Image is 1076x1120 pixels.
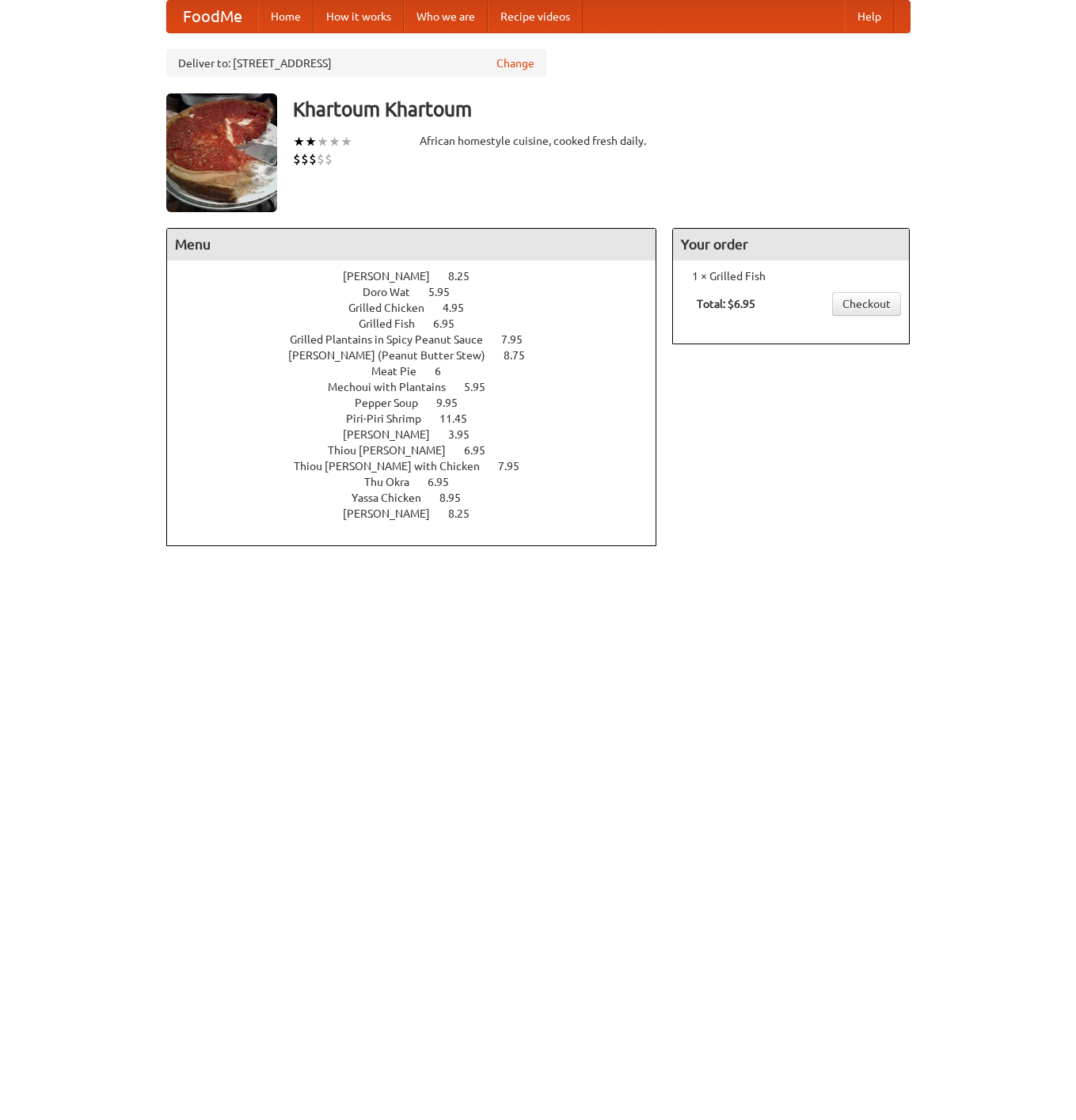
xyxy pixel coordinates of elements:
[355,397,487,409] a: Pepper Soup 9.95
[697,298,755,310] b: Total: $6.95
[294,460,496,473] span: Thiou [PERSON_NAME] with Chicken
[464,444,501,457] span: 6.95
[293,150,301,168] li: $
[488,1,583,32] a: Recipe videos
[317,133,329,150] li: ★
[343,270,446,283] span: [PERSON_NAME]
[293,93,911,125] h3: Khartoum Khartoum
[352,492,437,504] span: Yassa Chicken
[355,397,434,409] span: Pepper Soup
[314,1,404,32] a: How it works
[167,229,656,260] h4: Menu
[673,229,909,260] h4: Your order
[681,268,901,284] li: 1 × Grilled Fish
[433,317,470,330] span: 6.95
[464,381,501,393] span: 5.95
[167,1,258,32] a: FoodMe
[364,476,478,488] a: Thu Okra 6.95
[329,133,340,150] li: ★
[359,317,431,330] span: Grilled Fish
[166,93,277,212] img: angular.jpg
[346,412,496,425] a: Piri-Piri Shrimp 11.45
[371,365,470,378] a: Meat Pie 6
[504,349,541,362] span: 8.75
[501,333,538,346] span: 7.95
[305,133,317,150] li: ★
[363,286,426,298] span: Doro Wat
[436,397,473,409] span: 9.95
[348,302,493,314] a: Grilled Chicken 4.95
[343,270,499,283] a: [PERSON_NAME] 8.25
[328,444,462,457] span: Thiou [PERSON_NAME]
[343,507,499,520] a: [PERSON_NAME] 8.25
[346,412,437,425] span: Piri-Piri Shrimp
[363,286,479,298] a: Doro Wat 5.95
[317,150,325,168] li: $
[845,1,894,32] a: Help
[428,476,465,488] span: 6.95
[420,133,657,149] div: African homestyle cuisine, cooked fresh daily.
[328,381,515,393] a: Mechoui with Plantains 5.95
[309,150,317,168] li: $
[364,476,425,488] span: Thu Okra
[439,412,483,425] span: 11.45
[290,333,499,346] span: Grilled Plantains in Spicy Peanut Sauce
[832,292,901,316] a: Checkout
[343,428,499,441] a: [PERSON_NAME] 3.95
[496,55,534,71] a: Change
[359,317,484,330] a: Grilled Fish 6.95
[343,428,446,441] span: [PERSON_NAME]
[258,1,314,32] a: Home
[166,49,546,78] div: Deliver to: [STREET_ADDRESS]
[448,507,485,520] span: 8.25
[288,349,554,362] a: [PERSON_NAME] (Peanut Butter Stew) 8.75
[340,133,352,150] li: ★
[293,133,305,150] li: ★
[328,444,515,457] a: Thiou [PERSON_NAME] 6.95
[328,381,462,393] span: Mechoui with Plantains
[343,507,446,520] span: [PERSON_NAME]
[448,270,485,283] span: 8.25
[435,365,457,378] span: 6
[404,1,488,32] a: Who we are
[443,302,480,314] span: 4.95
[288,349,501,362] span: [PERSON_NAME] (Peanut Butter Stew)
[448,428,485,441] span: 3.95
[290,333,552,346] a: Grilled Plantains in Spicy Peanut Sauce 7.95
[371,365,432,378] span: Meat Pie
[301,150,309,168] li: $
[498,460,535,473] span: 7.95
[348,302,440,314] span: Grilled Chicken
[294,460,549,473] a: Thiou [PERSON_NAME] with Chicken 7.95
[352,492,490,504] a: Yassa Chicken 8.95
[325,150,333,168] li: $
[439,492,477,504] span: 8.95
[428,286,466,298] span: 5.95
